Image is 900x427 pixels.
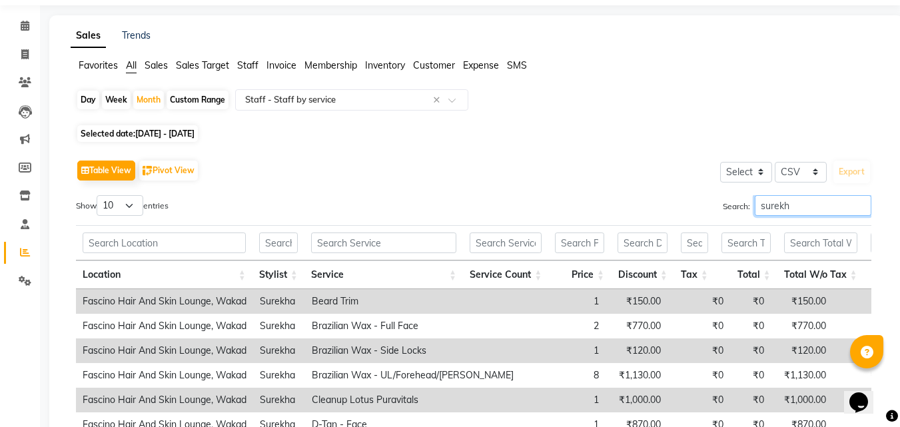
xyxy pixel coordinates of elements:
[606,289,668,314] td: ₹150.00
[259,232,298,253] input: Search Stylist
[723,195,871,216] label: Search:
[143,166,153,176] img: pivot.png
[76,314,253,338] td: Fascino Hair And Skin Lounge, Wakad
[507,59,527,71] span: SMS
[470,232,542,253] input: Search Service Count
[730,289,771,314] td: ₹0
[76,388,253,412] td: Fascino Hair And Skin Lounge, Wakad
[365,59,405,71] span: Inventory
[463,59,499,71] span: Expense
[777,260,864,289] th: Total W/o Tax: activate to sort column ascending
[730,388,771,412] td: ₹0
[611,260,674,289] th: Discount: activate to sort column ascending
[167,91,228,109] div: Custom Range
[145,59,168,71] span: Sales
[730,363,771,388] td: ₹0
[606,388,668,412] td: ₹1,000.00
[305,314,520,338] td: Brazilian Wax - Full Face
[76,289,253,314] td: Fascino Hair And Skin Lounge, Wakad
[771,338,833,363] td: ₹120.00
[79,59,118,71] span: Favorites
[139,161,198,181] button: Pivot View
[668,338,730,363] td: ₹0
[102,91,131,109] div: Week
[771,289,833,314] td: ₹150.00
[668,388,730,412] td: ₹0
[413,59,455,71] span: Customer
[784,232,857,253] input: Search Total W/o Tax
[266,59,296,71] span: Invoice
[520,338,606,363] td: 1
[76,260,252,289] th: Location: activate to sort column ascending
[618,232,668,253] input: Search Discount
[76,195,169,216] label: Show entries
[253,314,305,338] td: Surekha
[463,260,548,289] th: Service Count: activate to sort column ascending
[305,289,520,314] td: Beard Trim
[135,129,195,139] span: [DATE] - [DATE]
[304,59,357,71] span: Membership
[730,314,771,338] td: ₹0
[305,363,520,388] td: Brazilian Wax - UL/Forehead/[PERSON_NAME]
[252,260,304,289] th: Stylist: activate to sort column ascending
[304,260,463,289] th: Service: activate to sort column ascending
[520,363,606,388] td: 8
[253,338,305,363] td: Surekha
[668,363,730,388] td: ₹0
[668,289,730,314] td: ₹0
[771,314,833,338] td: ₹770.00
[771,363,833,388] td: ₹1,130.00
[97,195,143,216] select: Showentries
[77,91,99,109] div: Day
[548,260,611,289] th: Price: activate to sort column ascending
[71,24,106,48] a: Sales
[674,260,715,289] th: Tax: activate to sort column ascending
[755,195,871,216] input: Search:
[83,232,246,253] input: Search Location
[433,93,444,107] span: Clear all
[771,388,833,412] td: ₹1,000.00
[305,338,520,363] td: Brazilian Wax - Side Locks
[253,289,305,314] td: Surekha
[133,91,164,109] div: Month
[721,232,771,253] input: Search Total
[122,29,151,41] a: Trends
[606,338,668,363] td: ₹120.00
[76,363,253,388] td: Fascino Hair And Skin Lounge, Wakad
[715,260,777,289] th: Total: activate to sort column ascending
[305,388,520,412] td: Cleanup Lotus Puravitals
[606,363,668,388] td: ₹1,130.00
[606,314,668,338] td: ₹770.00
[555,232,604,253] input: Search Price
[844,374,887,414] iframe: chat widget
[77,125,198,142] span: Selected date:
[253,363,305,388] td: Surekha
[681,232,708,253] input: Search Tax
[176,59,229,71] span: Sales Target
[520,388,606,412] td: 1
[520,314,606,338] td: 2
[833,161,870,183] button: Export
[730,338,771,363] td: ₹0
[126,59,137,71] span: All
[237,59,258,71] span: Staff
[76,338,253,363] td: Fascino Hair And Skin Lounge, Wakad
[311,232,456,253] input: Search Service
[520,289,606,314] td: 1
[668,314,730,338] td: ₹0
[253,388,305,412] td: Surekha
[77,161,135,181] button: Table View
